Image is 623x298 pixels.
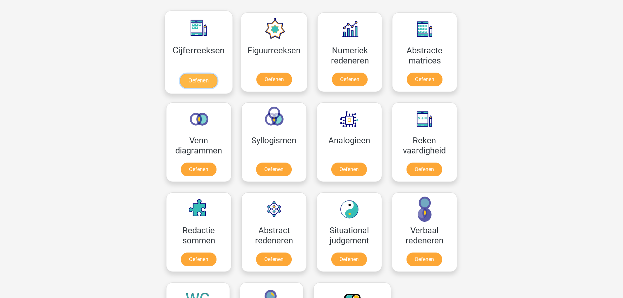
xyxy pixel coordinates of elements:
a: Oefenen [331,163,367,176]
a: Oefenen [407,253,442,266]
a: Oefenen [407,163,442,176]
a: Oefenen [331,253,367,266]
a: Oefenen [181,253,216,266]
a: Oefenen [256,253,292,266]
a: Oefenen [180,74,217,88]
a: Oefenen [332,73,368,86]
a: Oefenen [256,73,292,86]
a: Oefenen [181,163,216,176]
a: Oefenen [407,73,442,86]
a: Oefenen [256,163,292,176]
